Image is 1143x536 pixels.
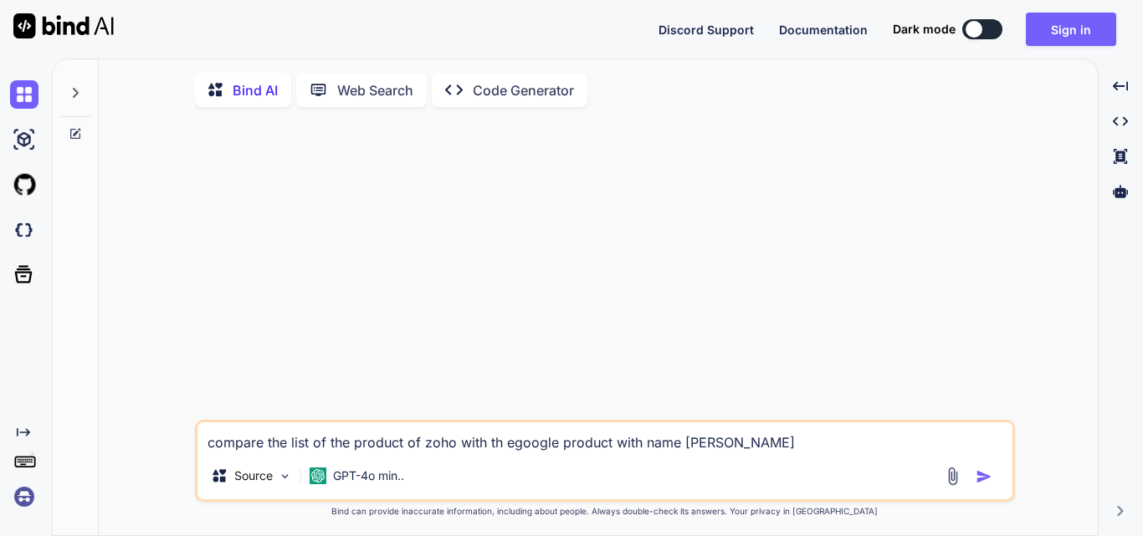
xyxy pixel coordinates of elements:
textarea: compare the list of the product of zoho with th egoogle product with name [PERSON_NAME] [197,422,1012,452]
p: Code Generator [473,80,574,100]
img: GPT-4o mini [310,467,326,484]
span: Discord Support [659,23,754,37]
p: Bind AI [233,80,278,100]
button: Sign in [1026,13,1116,46]
span: Documentation [779,23,868,37]
img: attachment [943,467,962,486]
img: signin [10,482,38,511]
img: chat [10,80,38,109]
span: Dark mode [893,21,956,38]
p: GPT-4o min.. [333,467,404,484]
img: icon [976,468,992,485]
img: Pick Models [278,469,292,483]
img: Bind AI [13,13,114,38]
img: darkCloudIdeIcon [10,216,38,244]
p: Web Search [337,80,413,100]
img: githubLight [10,171,38,199]
button: Discord Support [659,21,754,38]
img: ai-studio [10,125,38,154]
button: Documentation [779,21,868,38]
p: Source [234,467,273,484]
p: Bind can provide inaccurate information, including about people. Always double-check its answers.... [195,505,1015,518]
